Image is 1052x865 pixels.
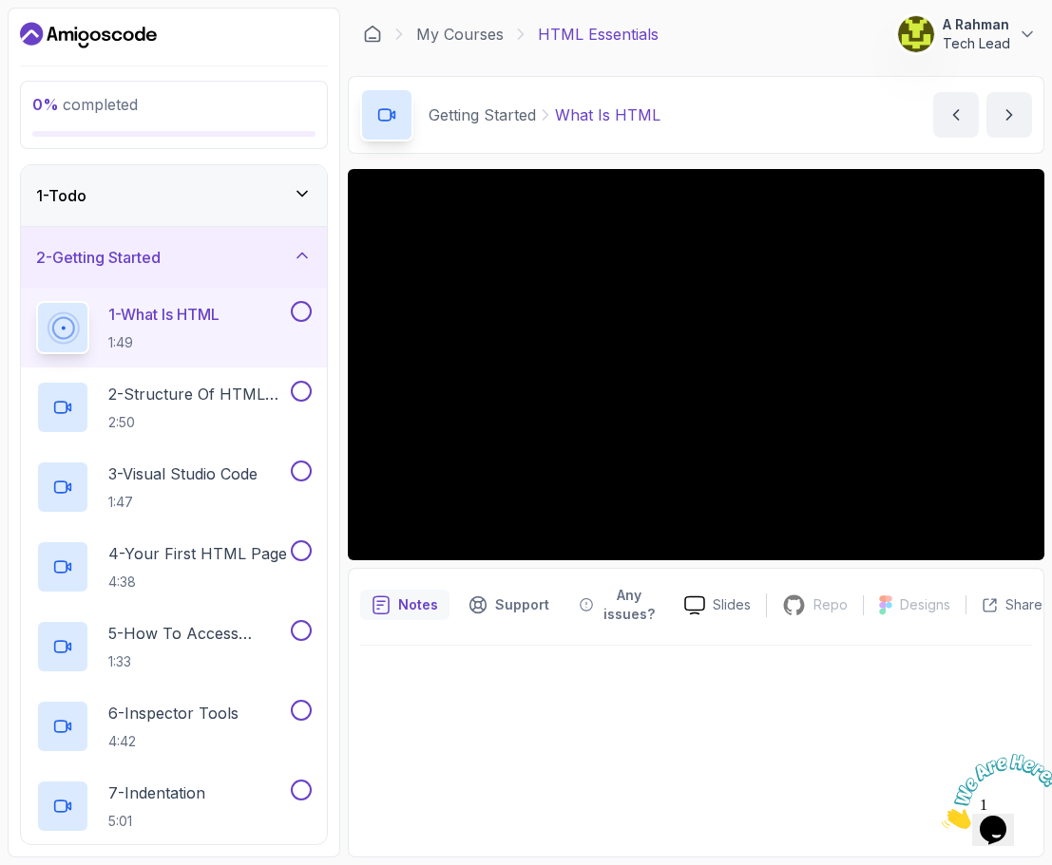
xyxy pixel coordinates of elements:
[108,812,205,831] p: 5:01
[20,20,157,50] a: Dashboard
[669,595,766,615] a: Slides
[538,23,659,46] p: HTML Essentials
[943,15,1010,34] p: A Rahman
[713,595,751,614] p: Slides
[1005,595,1042,614] p: Share
[108,462,258,485] p: 3 - Visual Studio Code
[8,8,15,24] span: 1
[32,95,138,114] span: completed
[21,227,327,288] button: 2-Getting Started
[568,580,669,630] button: Feedback button
[108,652,287,671] p: 1:33
[36,301,312,354] button: 1-What Is HTML1:49
[813,595,848,614] p: Repo
[900,595,950,614] p: Designs
[32,95,59,114] span: 0 %
[36,184,86,207] h3: 1 - Todo
[36,700,312,753] button: 6-Inspector Tools4:42
[108,413,287,432] p: 2:50
[398,595,438,614] p: Notes
[360,580,449,630] button: notes button
[108,493,258,512] p: 1:47
[898,16,934,52] img: user profile image
[108,702,239,724] p: 6 - Inspector Tools
[416,23,504,46] a: My Courses
[108,781,205,804] p: 7 - Indentation
[495,595,549,614] p: Support
[897,15,1037,53] button: user profile imageA RahmanTech Lead
[8,8,125,83] img: Chat attention grabber
[36,246,161,269] h3: 2 - Getting Started
[36,620,312,673] button: 5-How To Access HTML Pages1:33
[108,303,220,326] p: 1 - What Is HTML
[36,540,312,593] button: 4-Your First HTML Page4:38
[429,103,536,126] p: Getting Started
[986,92,1032,138] button: next content
[108,573,287,592] p: 4:38
[348,169,1044,560] iframe: 2 - WHat is HTML
[108,732,239,751] p: 4:42
[601,586,658,624] p: Any issues?
[36,381,312,434] button: 2-Structure Of HTML Page2:50
[108,333,220,352] p: 1:49
[36,461,312,514] button: 3-Visual Studio Code1:47
[108,383,287,405] p: 2 - Structure Of HTML Page
[555,103,660,126] p: What Is HTML
[21,165,327,226] button: 1-Todo
[108,542,287,565] p: 4 - Your First HTML Page
[457,580,561,630] button: Support button
[108,622,287,645] p: 5 - How To Access HTML Pages
[966,595,1042,614] button: Share
[933,92,979,138] button: previous content
[934,746,1052,837] iframe: chat widget
[363,25,382,44] a: Dashboard
[36,780,312,833] button: 7-Indentation5:01
[943,34,1010,53] p: Tech Lead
